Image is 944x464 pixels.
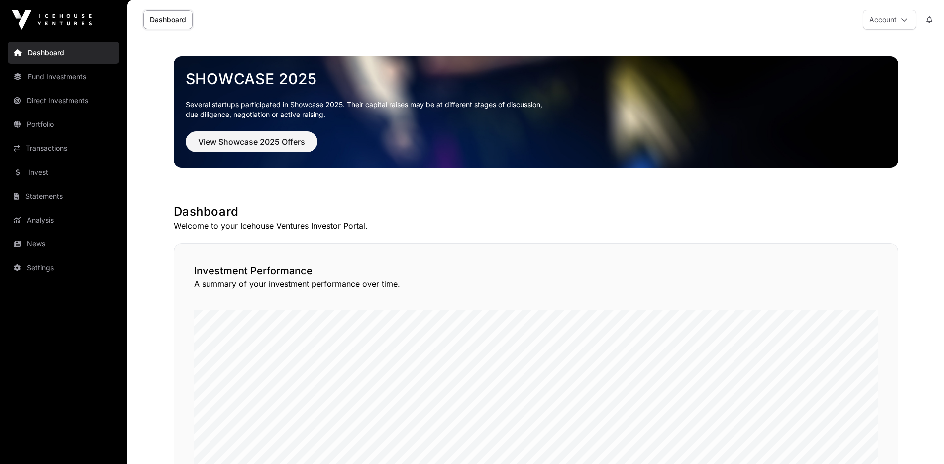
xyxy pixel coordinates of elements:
a: Transactions [8,137,119,159]
a: Statements [8,185,119,207]
a: Showcase 2025 [186,70,886,88]
p: Several startups participated in Showcase 2025. Their capital raises may be at different stages o... [186,100,886,119]
h1: Dashboard [174,204,898,220]
a: Invest [8,161,119,183]
img: Icehouse Ventures Logo [12,10,92,30]
a: Analysis [8,209,119,231]
span: View Showcase 2025 Offers [198,136,305,148]
a: Dashboard [8,42,119,64]
a: News [8,233,119,255]
a: Fund Investments [8,66,119,88]
h2: Investment Performance [194,264,878,278]
p: A summary of your investment performance over time. [194,278,878,290]
img: Showcase 2025 [174,56,898,168]
a: Settings [8,257,119,279]
a: Portfolio [8,114,119,135]
button: Account [863,10,916,30]
a: Dashboard [143,10,193,29]
button: View Showcase 2025 Offers [186,131,317,152]
a: Direct Investments [8,90,119,112]
p: Welcome to your Icehouse Ventures Investor Portal. [174,220,898,232]
a: View Showcase 2025 Offers [186,141,317,151]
